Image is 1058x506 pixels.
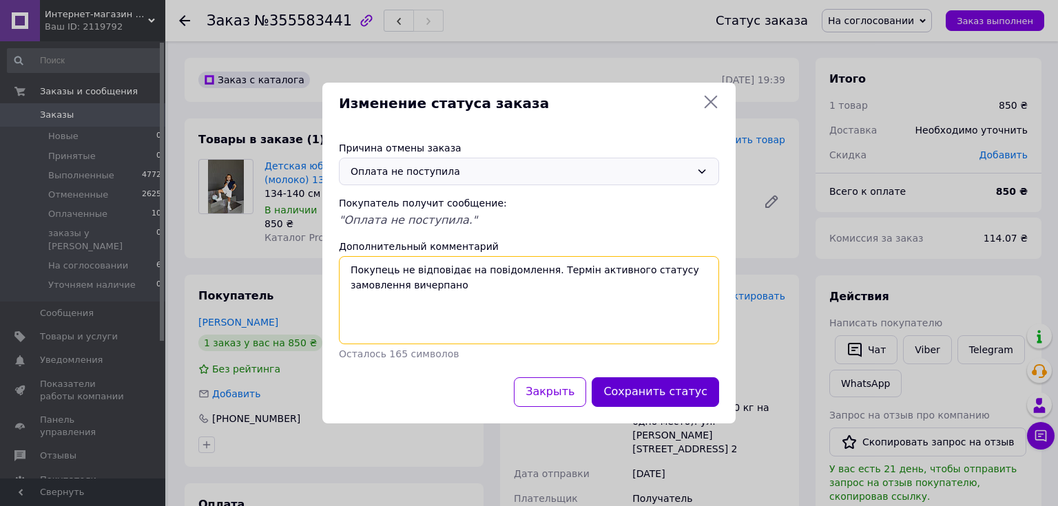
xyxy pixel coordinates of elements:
span: Изменение статуса заказа [339,94,697,114]
span: "Оплата не поступила." [339,213,477,226]
button: Закрыть [514,377,586,407]
span: Осталось 165 символов [339,348,459,359]
button: Сохранить статус [592,377,719,407]
div: Покупатель получит сообщение: [339,196,719,210]
textarea: Покупець не відповідає на повідомлення. Термін активного статусу замовлення вичерпано [339,256,719,344]
div: Оплата не поступила [351,164,691,179]
label: Дополнительный комментарий [339,241,499,252]
div: Причина отмены заказа [339,141,719,155]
